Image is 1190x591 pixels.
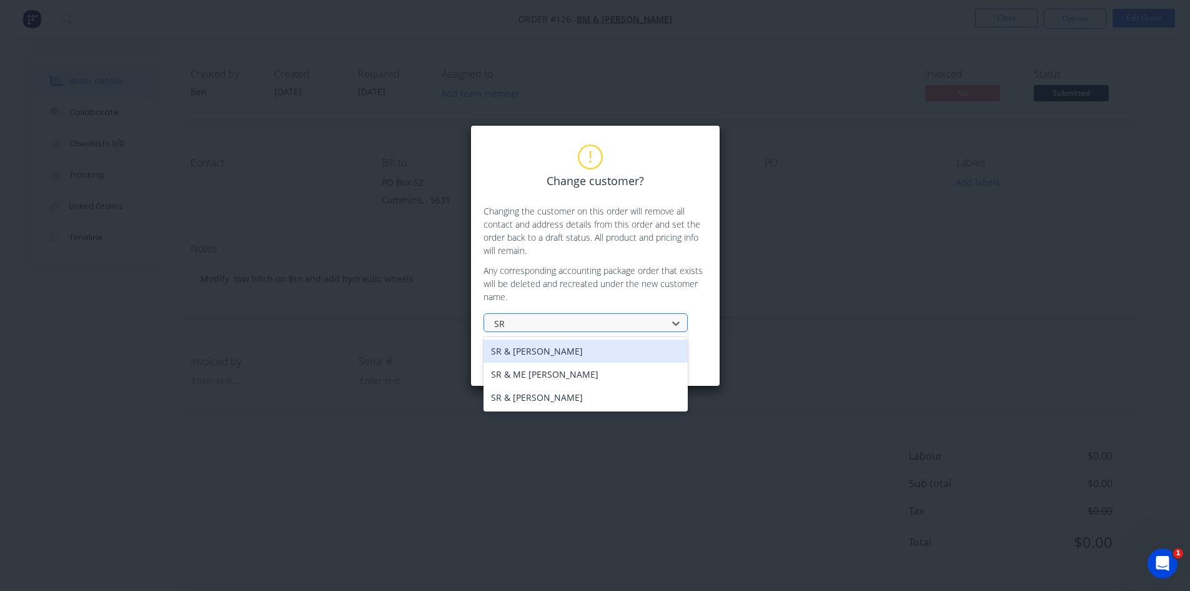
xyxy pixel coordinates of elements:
p: Any corresponding accounting package order that exists will be deleted and recreated under the ne... [483,264,707,303]
span: Change customer? [547,173,644,189]
div: SR & [PERSON_NAME] [483,386,688,409]
iframe: Intercom live chat [1148,548,1178,578]
div: SR & ME [PERSON_NAME] [483,363,688,386]
div: SR & [PERSON_NAME] [483,340,688,363]
span: 1 [1173,548,1183,558]
p: Changing the customer on this order will remove all contact and address details from this order a... [483,205,707,257]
